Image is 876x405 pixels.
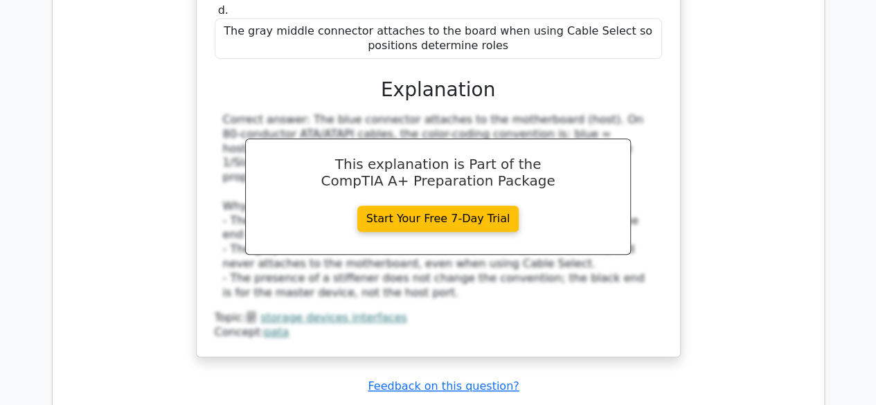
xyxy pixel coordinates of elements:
a: pata [264,325,289,339]
div: Concept: [215,325,662,340]
a: Start Your Free 7-Day Trial [357,206,519,232]
a: Feedback on this question? [368,379,519,393]
div: Correct answer: The blue connector attaches to the motherboard (host). On 80-conductor ATA/ATAPI ... [223,113,654,300]
span: d. [218,3,229,17]
a: storage devices interfaces [260,311,407,324]
h3: Explanation [223,78,654,102]
div: The gray middle connector attaches to the board when using Cable Select so positions determine roles [215,18,662,60]
div: Topic: [215,311,662,325]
